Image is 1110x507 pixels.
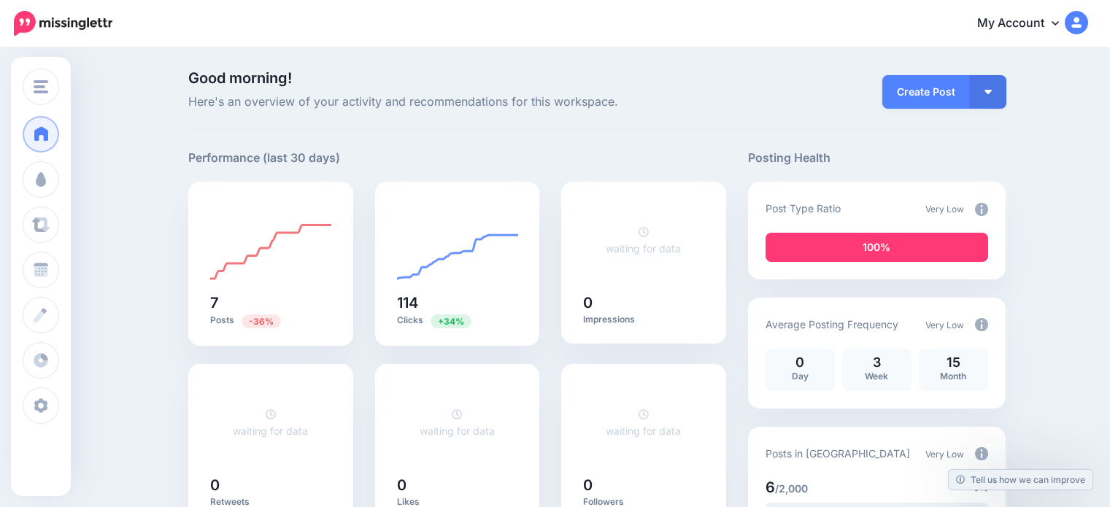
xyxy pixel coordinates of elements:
[188,149,340,167] h5: Performance (last 30 days)
[792,371,809,382] span: Day
[397,295,518,310] h5: 114
[583,314,704,325] p: Impressions
[940,371,966,382] span: Month
[583,478,704,492] h5: 0
[420,408,495,437] a: waiting for data
[766,479,775,496] span: 6
[397,314,518,328] p: Clicks
[14,11,112,36] img: Missinglettr
[975,318,988,331] img: info-circle-grey.png
[849,356,904,369] p: 3
[975,203,988,216] img: info-circle-grey.png
[882,75,970,109] a: Create Post
[34,80,48,93] img: menu.png
[963,6,1088,42] a: My Account
[583,295,704,310] h5: 0
[766,200,841,217] p: Post Type Ratio
[975,447,988,460] img: info-circle-grey.png
[210,295,331,310] h5: 7
[397,478,518,492] h5: 0
[925,449,964,460] span: Very Low
[606,408,681,437] a: waiting for data
[242,314,281,328] span: Previous period: 11
[926,356,981,369] p: 15
[925,320,964,330] span: Very Low
[210,314,331,328] p: Posts
[925,204,964,214] span: Very Low
[188,69,292,87] span: Good morning!
[766,233,988,262] div: 100% of your posts in the last 30 days have been from Curated content
[210,478,331,492] h5: 0
[766,316,898,333] p: Average Posting Frequency
[431,314,471,328] span: Previous period: 85
[775,482,808,495] span: /2,000
[865,371,888,382] span: Week
[773,356,828,369] p: 0
[606,225,681,255] a: waiting for data
[748,149,1006,167] h5: Posting Health
[233,408,308,437] a: waiting for data
[949,470,1092,489] a: Tell us how we can improve
[188,93,726,112] span: Here's an overview of your activity and recommendations for this workspace.
[984,90,992,94] img: arrow-down-white.png
[766,445,910,462] p: Posts in [GEOGRAPHIC_DATA]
